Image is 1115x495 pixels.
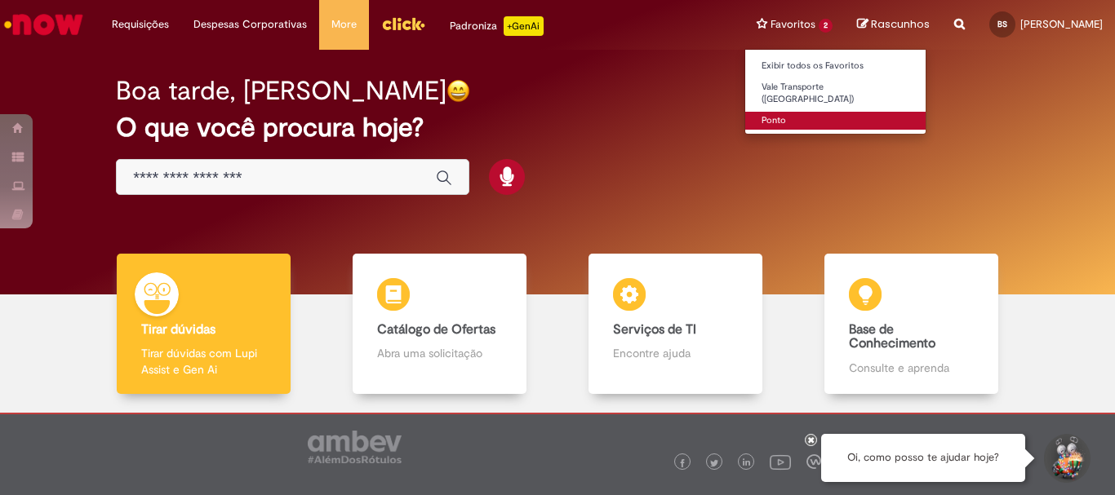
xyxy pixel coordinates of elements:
[744,49,926,135] ul: Favoritos
[819,19,833,33] span: 2
[141,321,215,338] b: Tirar dúvidas
[141,345,265,378] p: Tirar dúvidas com Lupi Assist e Gen Ai
[770,451,791,472] img: logo_footer_youtube.png
[377,345,501,361] p: Abra uma solicitação
[745,112,926,130] a: Ponto
[2,8,86,41] img: ServiceNow
[377,321,495,338] b: Catálogo de Ofertas
[793,254,1029,395] a: Base de Conhecimento Consulte e aprenda
[745,57,926,75] a: Exibir todos os Favoritos
[745,78,926,108] a: Vale Transporte ([GEOGRAPHIC_DATA])
[331,16,357,33] span: More
[193,16,307,33] span: Despesas Corporativas
[871,16,930,32] span: Rascunhos
[1042,434,1091,483] button: Iniciar Conversa de Suporte
[112,16,169,33] span: Requisições
[821,434,1025,482] div: Oi, como posso te ajudar hoje?
[116,113,999,142] h2: O que você procura hoje?
[997,19,1007,29] span: BS
[86,254,322,395] a: Tirar dúvidas Tirar dúvidas com Lupi Assist e Gen Ai
[450,16,544,36] div: Padroniza
[710,459,718,467] img: logo_footer_twitter.png
[1020,17,1103,31] span: [PERSON_NAME]
[613,321,696,338] b: Serviços de TI
[504,16,544,36] p: +GenAi
[771,16,815,33] span: Favoritos
[678,459,686,467] img: logo_footer_facebook.png
[308,431,402,463] img: logo_footer_ambev_rotulo_gray.png
[116,77,446,105] h2: Boa tarde, [PERSON_NAME]
[613,345,737,361] p: Encontre ajuda
[849,321,935,352] b: Base de Conhecimento
[857,17,930,33] a: Rascunhos
[322,254,557,395] a: Catálogo de Ofertas Abra uma solicitação
[557,254,793,395] a: Serviços de TI Encontre ajuda
[849,360,973,376] p: Consulte e aprenda
[743,458,751,468] img: logo_footer_linkedin.png
[446,79,470,103] img: happy-face.png
[381,11,425,36] img: click_logo_yellow_360x200.png
[806,454,821,469] img: logo_footer_workplace.png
